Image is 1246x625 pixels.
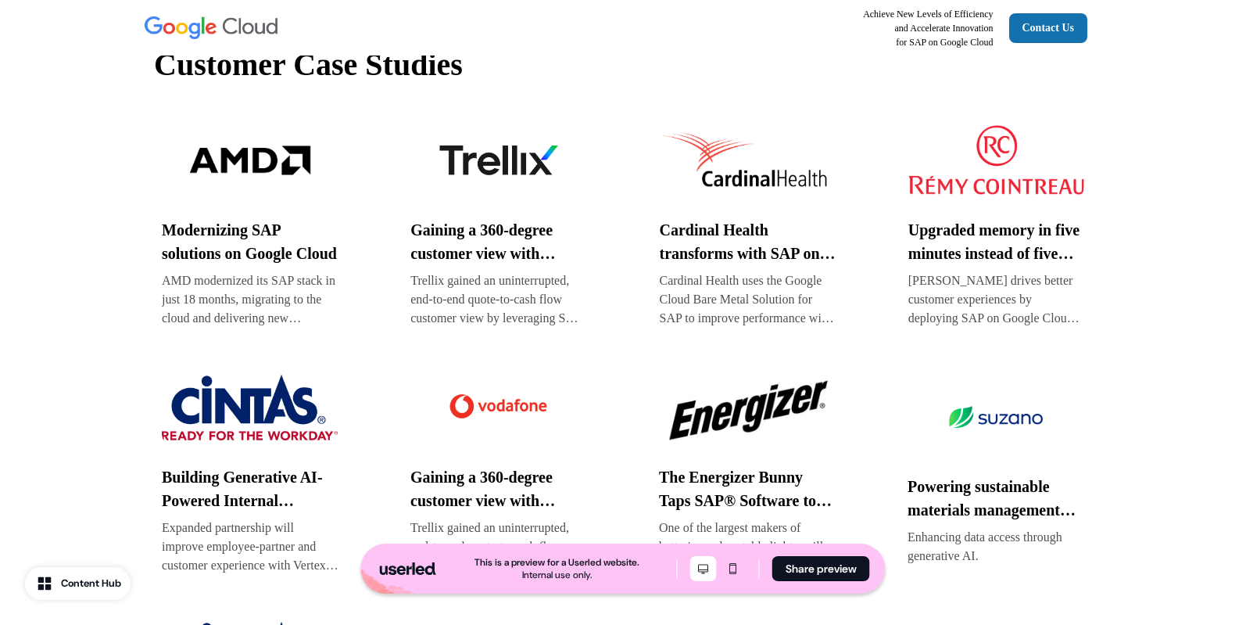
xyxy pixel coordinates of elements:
[659,465,836,512] p: The Energizer Bunny Taps SAP® Software to Power Finance Transformation on Google Cloud
[410,519,587,575] p: Trellix gained an uninterrupted, end-to-end quote-to-cash flow customer view by leveraging SAP on...
[154,41,1092,88] p: Customer Case Studies
[25,567,131,600] button: Content Hub
[474,556,639,569] div: This is a preview for a Userled website.
[410,218,586,265] p: Gaining a 360-degree customer view with BigQuery, SAP on Google Cloud
[660,271,836,328] p: Cardinal Health uses the Google Cloud Bare Metal Solution for SAP to improve performance with min...
[162,519,338,575] p: Expanded partnership will improve employee-partner and customer experience with Vertex AI Search
[1009,13,1088,43] a: Contact Us
[690,556,717,581] button: Desktop mode
[162,465,338,512] p: Building Generative AI-Powered Internal Knowledge Center with Google Cloud
[908,271,1084,328] p: [PERSON_NAME] drives better customer experiences by deploying SAP on Google Cloud to enhance plan...
[162,271,338,328] p: AMD modernized its SAP stack in just 18 months, migrating to the cloud and delivering new functio...
[522,569,592,581] div: Internal use only.
[410,271,586,328] p: Trellix gained an uninterrupted, end-to-end quote-to-cash flow customer view by leveraging SAP on...
[908,528,1084,566] p: Enhancing data access through generative AI.
[162,218,338,265] p: Modernizing SAP solutions on Google Cloud
[772,556,870,581] button: Share preview
[659,519,836,575] p: One of the largest makers of batteries and portable lights, will use the RISE with SAP hosted on ...
[908,475,1084,522] p: Powering sustainable materials management using GenAI and Cortex Framework
[660,218,836,265] p: Cardinal Health transforms with SAP on Google Cloud | Google Cloud Blog
[908,218,1084,265] p: Upgraded memory in five minutes instead of five weeks
[61,576,121,591] div: Content Hub
[720,556,747,581] button: Mobile mode
[863,7,993,49] p: Achieve New Levels of Efficiency and Accelerate Innovation for SAP on Google Cloud
[410,465,587,512] p: Gaining a 360-degree customer view with BigQuery, SAP on Google Cloud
